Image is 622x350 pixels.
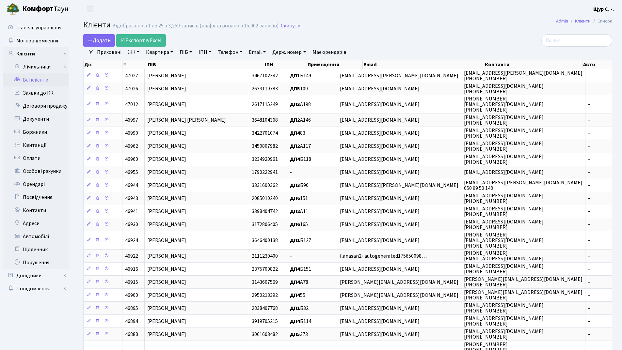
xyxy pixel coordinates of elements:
[290,318,311,325] span: Б114
[252,318,278,325] span: 3919705215
[147,252,186,260] span: [PERSON_NAME]
[290,279,300,286] b: ДП4
[588,305,590,312] span: -
[290,143,311,150] span: А117
[290,237,311,244] span: Б127
[464,302,544,314] span: [EMAIL_ADDRESS][DOMAIN_NAME] [PHONE_NUMBER]
[340,182,458,189] span: [EMAIL_ADDRESS][PERSON_NAME][DOMAIN_NAME]
[340,72,458,79] span: [EMAIL_ADDRESS][PERSON_NAME][DOMAIN_NAME]
[252,221,278,228] span: 3172806405
[112,23,279,29] div: Відображено з 1 по 25 з 3,259 записів (відфільтровано з 15,002 записів).
[147,305,186,312] span: [PERSON_NAME]
[147,130,186,137] span: [PERSON_NAME]
[83,34,115,47] a: Додати
[125,130,138,137] span: 46990
[125,169,138,176] span: 46955
[252,208,278,215] span: 3398404742
[290,208,300,215] b: ДП2
[290,72,311,79] span: Б149
[290,130,300,137] b: ДП4
[252,237,278,244] span: 3646400138
[252,266,278,273] span: 2375700822
[290,117,300,124] b: ДП2
[147,266,186,273] span: [PERSON_NAME]
[464,127,544,140] span: [EMAIL_ADDRESS][DOMAIN_NAME] [PHONE_NUMBER]
[3,178,69,191] a: Орендарі
[290,156,311,163] span: Б118
[252,156,278,163] span: 3234920961
[125,208,138,215] span: 46941
[340,279,458,286] span: [PERSON_NAME][EMAIL_ADDRESS][DOMAIN_NAME]
[3,34,69,47] a: Мої повідомлення
[340,117,420,124] span: [EMAIL_ADDRESS][DOMAIN_NAME]
[3,204,69,217] a: Контакти
[252,117,278,124] span: 3648104368
[588,292,590,299] span: -
[252,143,278,150] span: 3450807982
[340,195,420,202] span: [EMAIL_ADDRESS][DOMAIN_NAME]
[252,101,278,108] span: 2617115249
[290,143,300,150] b: ДП2
[290,305,309,312] span: Б32
[3,86,69,99] a: Заявки до КК
[290,85,300,92] b: ДП5
[94,47,124,58] a: Приховані
[147,331,186,338] span: [PERSON_NAME]
[556,18,568,24] a: Admin
[3,139,69,152] a: Квитанції
[125,292,138,299] span: 46900
[290,266,300,273] b: ДП4
[143,47,176,58] a: Квартира
[3,99,69,113] a: Договори продажу
[125,266,138,273] span: 46916
[3,256,69,269] a: Порушення
[340,143,420,150] span: [EMAIL_ADDRESS][DOMAIN_NAME]
[363,60,484,69] th: Email
[16,37,58,44] span: Мої повідомлення
[588,221,590,228] span: -
[252,182,278,189] span: 3331600362
[340,156,420,163] span: [EMAIL_ADDRESS][DOMAIN_NAME]
[464,192,544,205] span: [EMAIL_ADDRESS][DOMAIN_NAME] [PHONE_NUMBER]
[116,34,166,47] a: Експорт в Excel
[83,19,111,31] span: Клієнти
[147,182,186,189] span: [PERSON_NAME]
[3,152,69,165] a: Оплати
[290,169,292,176] span: -
[464,153,544,166] span: [EMAIL_ADDRESS][DOMAIN_NAME] [PHONE_NUMBER]
[252,130,278,137] span: 3422701074
[177,47,195,58] a: ПІБ
[196,47,214,58] a: ІПН
[541,34,612,47] input: Пошук...
[582,60,612,69] th: Авто
[215,47,245,58] a: Телефон
[290,331,300,338] b: ДП5
[252,195,278,202] span: 2085010240
[464,140,544,153] span: [EMAIL_ADDRESS][DOMAIN_NAME] [PHONE_NUMBER]
[147,117,226,124] span: [PERSON_NAME] [PERSON_NAME]
[588,318,590,325] span: -
[588,195,590,202] span: -
[290,130,305,137] span: 83
[464,169,544,176] span: [EMAIL_ADDRESS][DOMAIN_NAME]
[340,318,420,325] span: [EMAIL_ADDRESS][DOMAIN_NAME]
[290,72,300,79] b: ДП1
[588,182,590,189] span: -
[575,18,591,24] a: Клієнти
[310,47,349,58] a: Має орендарів
[290,252,292,260] span: -
[22,4,54,14] b: Комфорт
[290,292,305,299] span: 55
[290,85,308,92] span: 109
[3,191,69,204] a: Посвідчення
[588,130,590,137] span: -
[588,156,590,163] span: -
[340,252,427,260] span: ilanasan2+autogenerated175650098…
[82,4,98,14] button: Переключити навігацію
[588,266,590,273] span: -
[340,292,458,299] span: [PERSON_NAME][EMAIL_ADDRESS][DOMAIN_NAME]
[125,143,138,150] span: 46962
[125,279,138,286] span: 46915
[464,328,544,341] span: [EMAIL_ADDRESS][DOMAIN_NAME] [PHONE_NUMBER]
[290,292,300,299] b: ДП4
